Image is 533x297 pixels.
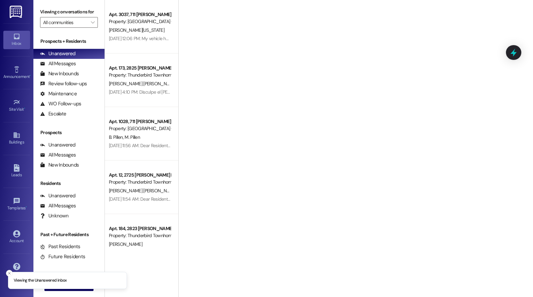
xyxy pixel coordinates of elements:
a: Buildings [3,129,30,147]
div: Apt. 1028, 711 [PERSON_NAME] [109,118,171,125]
a: Leads [3,162,30,180]
button: Close toast [6,270,13,277]
div: Apt. 173, 2825 [PERSON_NAME] [109,65,171,72]
div: Property: Thunderbird Townhomes (4001) [109,232,171,239]
div: Unknown [40,212,68,219]
div: New Inbounds [40,70,79,77]
div: [DATE] 12:06 PM: My vehicle has updated moving permit. Blue Pontiac Torrent [109,35,258,41]
div: Prospects + Residents [33,38,105,45]
div: Unanswered [40,50,75,57]
div: New Inbounds [40,162,79,169]
div: All Messages [40,152,76,159]
div: Past + Future Residents [33,231,105,238]
span: [PERSON_NAME] [PERSON_NAME] [109,81,177,87]
p: Viewing the Unanswered inbox [14,278,67,284]
div: Future Residents [40,253,85,260]
div: Unanswered [40,141,75,148]
a: Support [3,261,30,279]
div: Escalate [40,110,66,117]
span: • [24,106,25,111]
div: Prospects [33,129,105,136]
span: [PERSON_NAME] [PERSON_NAME] [109,188,177,194]
div: Maintenance [40,90,77,97]
i:  [91,20,95,25]
div: Residents [33,180,105,187]
div: Apt. 3037, 711 [PERSON_NAME] E [109,11,171,18]
div: Property: Thunderbird Townhomes (4001) [109,179,171,186]
div: [DATE] 4:10 PM: Disculpe el [PERSON_NAME] acondicionado no está enfriando me lo puede checar maña... [109,89,386,95]
span: M. Pillen [125,134,140,140]
div: Review follow-ups [40,80,87,87]
label: Viewing conversations for [40,7,98,17]
div: WO Follow-ups [40,100,81,107]
div: All Messages [40,202,76,209]
span: [PERSON_NAME] [109,241,142,247]
span: [PERSON_NAME][US_STATE] [109,27,164,33]
a: Account [3,228,30,246]
div: Unanswered [40,192,75,199]
div: Past Residents [40,243,80,250]
div: Property: [GEOGRAPHIC_DATA] (4027) [109,18,171,25]
div: Property: [GEOGRAPHIC_DATA] (4027) [109,125,171,132]
div: All Messages [40,60,76,67]
a: Site Visit • [3,97,30,115]
input: All communities [43,17,87,28]
span: • [26,205,27,209]
div: Property: Thunderbird Townhomes (4001) [109,72,171,79]
a: Inbox [3,31,30,49]
div: Apt. 12, 2725 [PERSON_NAME] B [109,172,171,179]
span: • [30,73,31,78]
img: ResiDesk Logo [10,6,23,18]
a: Templates • [3,195,30,213]
span: B. Pillen [109,134,125,140]
div: Apt. 184, 2823 [PERSON_NAME] [109,225,171,232]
